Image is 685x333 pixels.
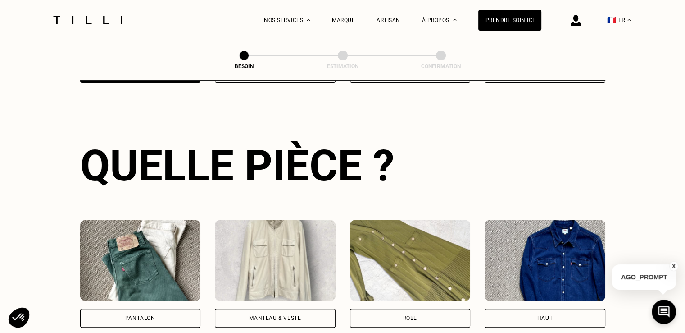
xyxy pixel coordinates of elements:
[215,220,336,301] img: Tilli retouche votre Manteau & Veste
[298,63,388,69] div: Estimation
[199,63,289,69] div: Besoin
[80,220,201,301] img: Tilli retouche votre Pantalon
[403,315,417,321] div: Robe
[627,19,631,21] img: menu déroulant
[50,16,126,24] img: Logo du service de couturière Tilli
[350,220,471,301] img: Tilli retouche votre Robe
[478,10,541,31] a: Prendre soin ici
[669,261,678,271] button: X
[249,315,301,321] div: Manteau & Veste
[612,264,676,290] p: AGO_PROMPT
[396,63,486,69] div: Confirmation
[125,315,155,321] div: Pantalon
[537,315,553,321] div: Haut
[80,140,605,191] div: Quelle pièce ?
[571,15,581,26] img: icône connexion
[485,220,605,301] img: Tilli retouche votre Haut
[607,16,616,24] span: 🇫🇷
[453,19,457,21] img: Menu déroulant à propos
[332,17,355,23] a: Marque
[377,17,400,23] a: Artisan
[307,19,310,21] img: Menu déroulant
